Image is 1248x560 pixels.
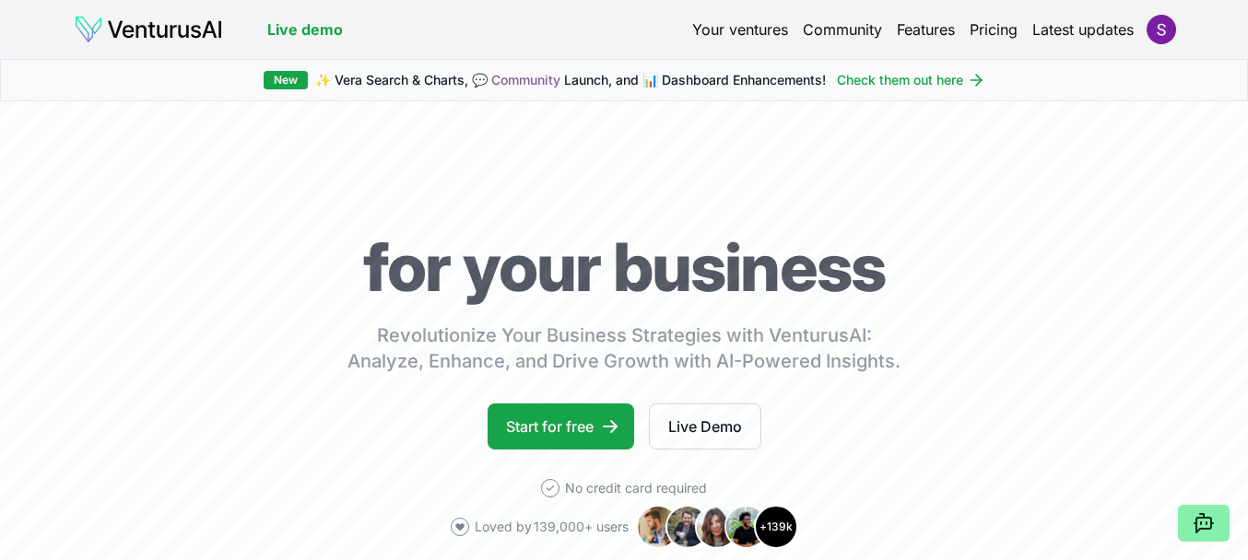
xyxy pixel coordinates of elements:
[837,71,985,89] a: Check them out here
[315,71,826,89] span: ✨ Vera Search & Charts, 💬 Launch, and 📊 Dashboard Enhancements!
[491,72,560,87] a: Community
[695,505,739,549] img: Avatar 3
[665,505,710,549] img: Avatar 2
[636,505,680,549] img: Avatar 1
[897,18,955,41] a: Features
[74,15,223,44] img: logo
[267,18,343,41] a: Live demo
[1032,18,1134,41] a: Latest updates
[1147,15,1176,44] img: ACg8ocJy_xqTQ1LPWm9vP4FNh1ikTGy0W_hi_o5JC6M-rVCTXKmp=s96-c
[692,18,788,41] a: Your ventures
[649,403,761,449] a: Live Demo
[970,18,1018,41] a: Pricing
[264,71,308,89] div: New
[488,403,634,449] a: Start for free
[803,18,882,41] a: Community
[724,505,769,549] img: Avatar 4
